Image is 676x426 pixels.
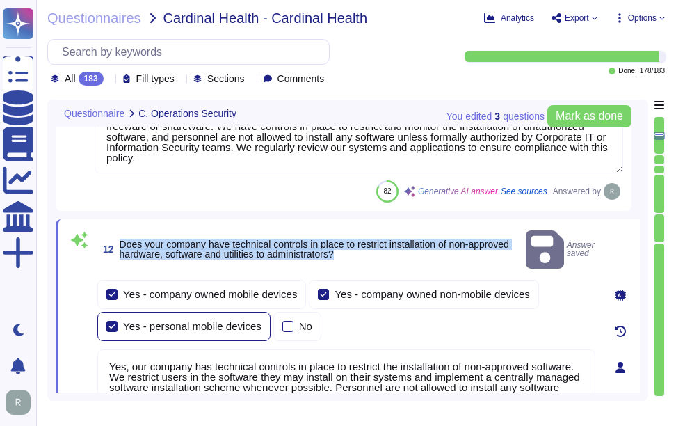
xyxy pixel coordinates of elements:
span: Options [628,14,657,22]
input: Search by keywords [55,40,329,64]
span: See sources [501,187,547,196]
span: You edited question s [446,111,545,121]
span: Generative AI answer [418,187,498,196]
span: Does your company have technical controls in place to restrict installation of non-approved hardw... [120,239,509,260]
span: Analytics [501,14,534,22]
span: Answer saved [526,228,595,271]
span: Done: [618,68,637,74]
b: 3 [494,111,500,121]
span: Mark as done [556,111,623,122]
span: 178 / 183 [640,68,665,74]
span: All [65,74,76,84]
span: Export [565,14,589,22]
div: Yes - company owned mobile devices [123,289,297,299]
span: Comments [277,74,325,84]
span: 12 [97,244,114,254]
div: Yes - personal mobile devices [123,321,261,331]
div: 183 [79,72,104,86]
span: Fill types [136,74,175,84]
span: Answered by [553,187,601,196]
button: Analytics [484,13,534,24]
span: Questionnaire [64,109,124,118]
img: user [604,183,620,200]
div: Yes - company owned non-mobile devices [335,289,529,299]
textarea: Yes, our company prohibits the use of unauthorized or unsupported hardware and software, includin... [95,99,623,173]
span: Cardinal Health - Cardinal Health [163,11,367,25]
span: Sections [207,74,245,84]
button: user [3,387,40,418]
span: Questionnaires [47,11,141,25]
span: C. Operations Security [138,109,236,118]
span: 82 [383,187,391,195]
div: No [299,321,312,331]
img: user [6,390,31,415]
button: Mark as done [547,105,631,127]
